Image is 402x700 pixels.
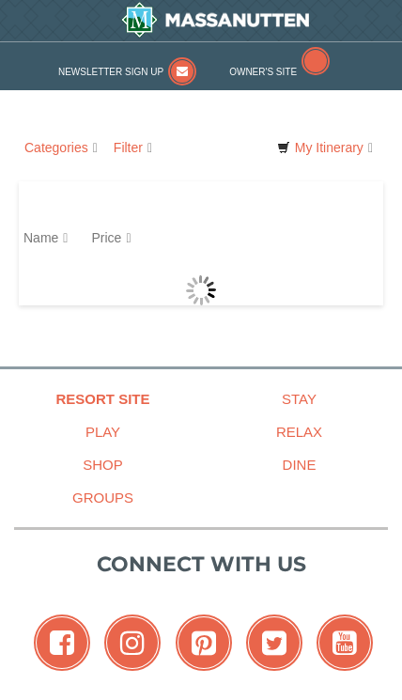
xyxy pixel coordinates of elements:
[201,448,397,481] a: Dine
[229,67,297,77] span: Owner's Site
[28,2,402,38] a: Massanutten Resort
[229,67,330,77] a: Owner's Site
[186,275,216,305] img: wait gif
[201,382,397,415] a: Stay
[5,382,201,415] a: Resort Site
[19,132,103,163] a: Categories
[14,549,388,580] p: Connect with us
[91,219,154,257] a: Price
[5,448,201,481] a: Shop
[121,2,310,38] img: Massanutten Resort Logo
[201,415,397,448] a: Relax
[108,132,158,163] a: Filter
[58,67,196,77] a: Newsletter Sign Up
[5,481,201,514] a: Groups
[58,67,163,77] span: Newsletter Sign Up
[23,219,91,257] a: Name
[5,415,201,448] a: Play
[271,132,379,163] a: My Itinerary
